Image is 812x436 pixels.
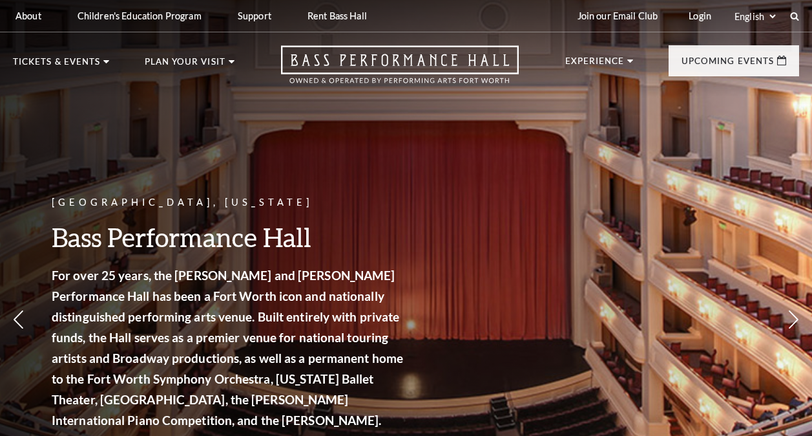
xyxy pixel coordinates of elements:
[307,10,367,21] p: Rent Bass Hall
[145,58,225,73] p: Plan Your Visit
[565,57,625,72] p: Experience
[732,10,778,23] select: Select:
[13,58,100,73] p: Tickets & Events
[238,10,271,21] p: Support
[682,57,774,72] p: Upcoming Events
[52,195,407,211] p: [GEOGRAPHIC_DATA], [US_STATE]
[52,221,407,254] h3: Bass Performance Hall
[16,10,41,21] p: About
[52,268,403,428] strong: For over 25 years, the [PERSON_NAME] and [PERSON_NAME] Performance Hall has been a Fort Worth ico...
[78,10,202,21] p: Children's Education Program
